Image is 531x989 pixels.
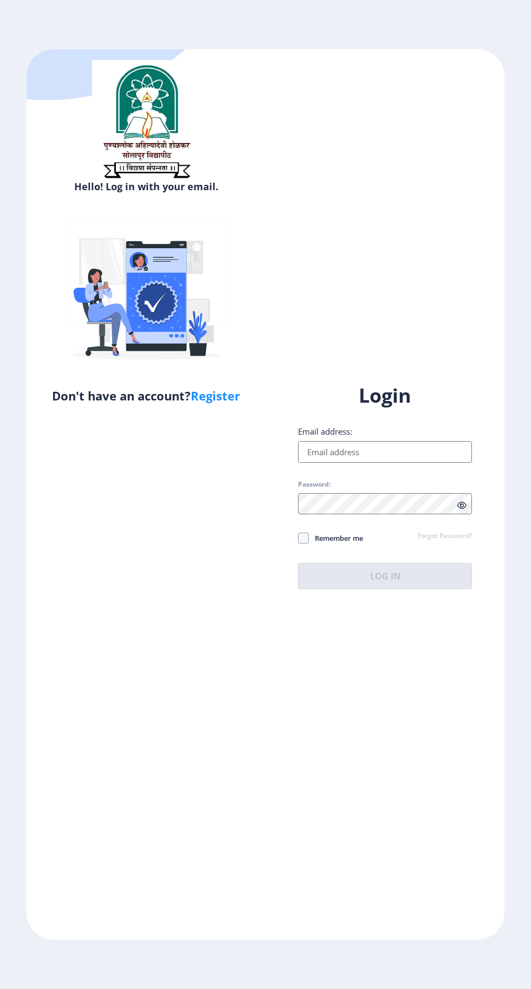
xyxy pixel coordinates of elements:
a: Register [191,387,240,404]
span: Remember me [309,532,363,545]
button: Log In [298,563,472,589]
a: Forgot Password? [418,532,472,541]
h1: Login [298,383,472,409]
h5: Don't have an account? [35,387,257,404]
label: Password: [298,480,331,489]
label: Email address: [298,426,352,437]
input: Email address [298,441,472,463]
h6: Hello! Log in with your email. [35,180,257,193]
img: Verified-rafiki.svg [51,197,241,387]
img: sulogo.png [92,60,200,183]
